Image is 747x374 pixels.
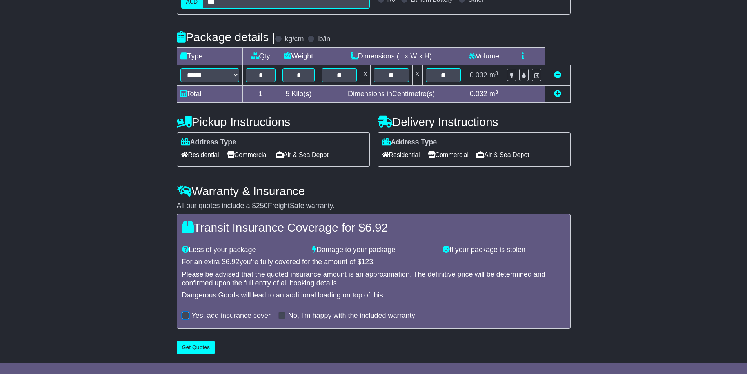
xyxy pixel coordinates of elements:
[177,31,275,44] h4: Package details |
[242,86,279,103] td: 1
[177,184,571,197] h4: Warranty & Insurance
[554,71,561,79] a: Remove this item
[495,70,498,76] sup: 3
[318,48,464,65] td: Dimensions (L x W x H)
[476,149,529,161] span: Air & Sea Depot
[177,86,242,103] td: Total
[470,90,487,98] span: 0.032
[378,115,571,128] h4: Delivery Instructions
[382,149,420,161] span: Residential
[412,65,422,86] td: x
[495,89,498,95] sup: 3
[177,115,370,128] h4: Pickup Instructions
[177,341,215,354] button: Get Quotes
[317,35,330,44] label: lb/in
[276,149,329,161] span: Air & Sea Depot
[181,149,219,161] span: Residential
[285,35,304,44] label: kg/cm
[279,86,318,103] td: Kilo(s)
[439,246,569,254] div: If your package is stolen
[360,65,371,86] td: x
[288,312,415,320] label: No, I'm happy with the included warranty
[361,258,373,266] span: 123
[182,291,565,300] div: Dangerous Goods will lead to an additional loading on top of this.
[177,48,242,65] td: Type
[227,149,268,161] span: Commercial
[182,258,565,266] div: For an extra $ you're fully covered for the amount of $ .
[382,138,437,147] label: Address Type
[554,90,561,98] a: Add new item
[226,258,240,266] span: 6.92
[177,202,571,210] div: All our quotes include a $ FreightSafe warranty.
[428,149,469,161] span: Commercial
[365,221,388,234] span: 6.92
[308,246,439,254] div: Damage to your package
[192,312,271,320] label: Yes, add insurance cover
[489,90,498,98] span: m
[489,71,498,79] span: m
[182,270,565,287] div: Please be advised that the quoted insurance amount is an approximation. The definitive price will...
[256,202,268,210] span: 250
[285,90,289,98] span: 5
[464,48,503,65] td: Volume
[182,221,565,234] h4: Transit Insurance Coverage for $
[279,48,318,65] td: Weight
[242,48,279,65] td: Qty
[470,71,487,79] span: 0.032
[318,86,464,103] td: Dimensions in Centimetre(s)
[181,138,236,147] label: Address Type
[178,246,309,254] div: Loss of your package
